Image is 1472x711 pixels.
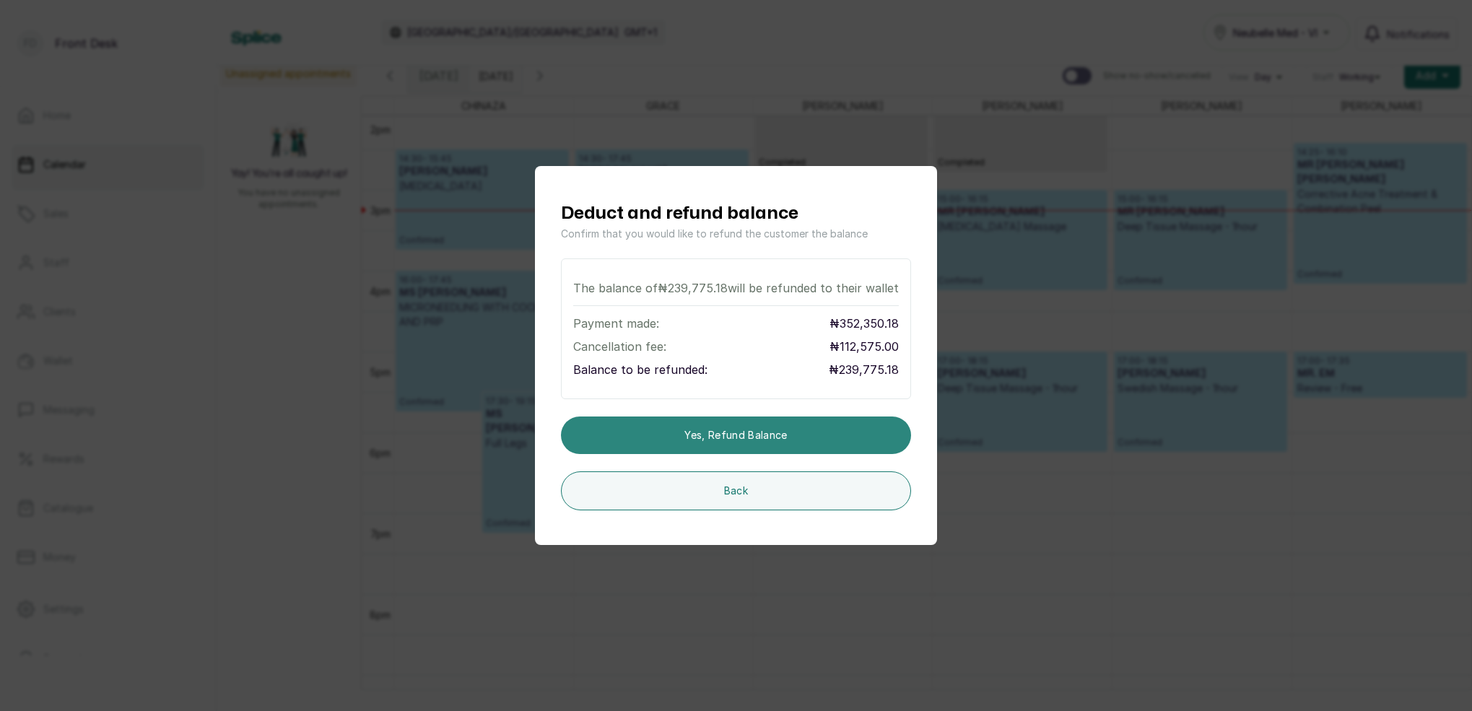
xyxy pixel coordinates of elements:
[561,416,911,454] button: Yes, refund balance
[829,338,899,355] p: ₦112,575.00
[561,227,911,241] p: Confirm that you would like to refund the customer the balance
[561,471,911,510] button: Back
[829,361,899,378] p: ₦239,775.18
[573,361,707,378] p: Balance to be refunded:
[573,279,899,297] p: The balance of will be refunded to their wallet
[573,315,659,332] p: Payment made:
[829,315,899,332] p: ₦352,350.18
[658,281,728,295] span: ₦239,775.18
[561,201,911,227] h1: Deduct and refund balance
[573,338,666,355] p: Cancellation fee:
